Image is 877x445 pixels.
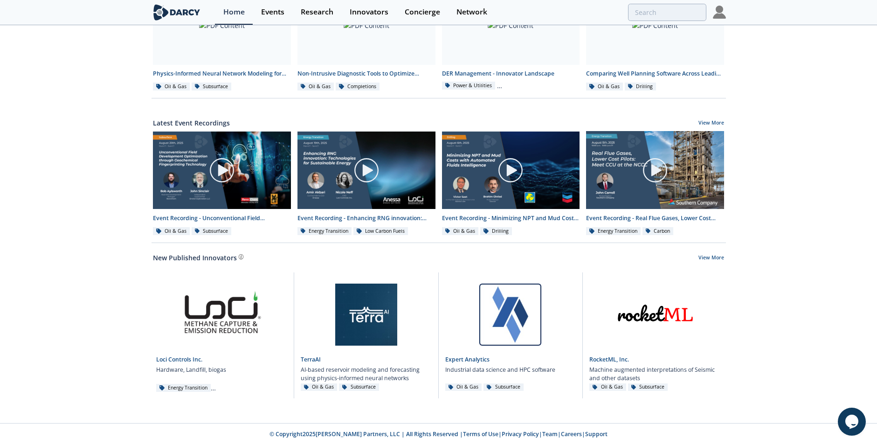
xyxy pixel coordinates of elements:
div: Oil & Gas [589,383,626,391]
div: Comparing Well Planning Software Across Leading Innovators - Innovator Comparison [586,70,724,78]
div: Event Recording - Unconventional Field Development Optimization through Geochemical Fingerprintin... [153,214,291,222]
img: play-chapters-gray.svg [497,157,524,183]
a: Latest Event Recordings [153,118,230,128]
div: Subsurface [192,227,232,236]
a: Team [542,430,558,438]
div: Research [301,8,333,16]
div: Low Carbon Fuels [353,227,408,236]
input: Advanced Search [628,4,706,21]
div: Carbon [642,227,674,236]
div: Innovators [350,8,388,16]
div: Power & Utilities [442,82,496,90]
a: Careers [561,430,582,438]
div: Drilling [625,83,656,91]
div: Oil & Gas [445,383,482,391]
div: Event Recording - Minimizing NPT and Mud Costs with Automated Fluids Intelligence [442,214,580,222]
p: AI-based reservoir modeling and forecasting using physics-informed neural networks [301,366,432,383]
img: information.svg [239,254,244,259]
img: Profile [713,6,726,19]
div: DER Management - Innovator Landscape [442,70,580,78]
div: Event Recording - Enhancing RNG innovation: Technologies for Sustainable Energy [297,214,435,222]
a: Terms of Use [463,430,498,438]
img: Video Content [153,132,291,209]
div: Subsurface [339,383,379,391]
a: Expert Analytics [445,355,490,363]
div: Energy Transition [586,227,641,236]
img: Video Content [586,131,724,209]
div: Oil & Gas [442,227,479,236]
div: Oil & Gas [586,83,623,91]
div: Subsurface [628,383,668,391]
img: play-chapters-gray.svg [209,157,235,183]
img: play-chapters-gray.svg [353,157,380,183]
a: Video Content Event Recording - Real Flue Gases, Lower Cost Pilots: Meet CCU at the NCCC Energy T... [583,131,727,236]
div: Oil & Gas [297,83,334,91]
div: Oil & Gas [301,383,338,391]
p: Industrial data science and HPC software [445,366,555,374]
a: Video Content Event Recording - Unconventional Field Development Optimization through Geochemical... [150,131,294,236]
div: Completions [336,83,380,91]
div: Energy Transition [156,384,211,392]
iframe: chat widget [838,408,868,436]
div: Events [261,8,284,16]
img: logo-wide.svg [152,4,202,21]
div: Energy Transition [297,227,352,236]
a: New Published Innovators [153,253,237,263]
p: Hardware, Landfill, biogas [156,366,226,374]
div: Non-Intrusive Diagnostic Tools to Optimize Hydraulic Stimulation - Innovator Landscape [297,70,435,78]
img: Video Content [442,132,580,209]
a: Video Content Event Recording - Enhancing RNG innovation: Technologies for Sustainable Energy Ene... [294,131,439,236]
a: RocketML, Inc. [589,355,629,363]
p: © Copyright 2025 [PERSON_NAME] Partners, LLC | All Rights Reserved | | | | | [94,430,784,438]
img: play-chapters-gray.svg [642,157,668,183]
a: View More [698,119,724,128]
div: Event Recording - Real Flue Gases, Lower Cost Pilots: Meet CCU at the NCCC [586,214,724,222]
div: Concierge [405,8,440,16]
div: Physics-Informed Neural Network Modeling for Upstream - Innovator Comparison [153,70,291,78]
p: Machine augmented interpretations of Seismic and other datasets [589,366,721,383]
a: Video Content Event Recording - Minimizing NPT and Mud Costs with Automated Fluids Intelligence O... [439,131,583,236]
a: TerraAI [301,355,321,363]
div: Subsurface [192,83,232,91]
a: Loci Controls Inc. [156,355,202,363]
img: Video Content [297,132,435,209]
a: View More [698,254,724,263]
div: Drilling [480,227,512,236]
div: Oil & Gas [153,227,190,236]
div: Network [456,8,487,16]
a: Support [585,430,608,438]
div: Oil & Gas [153,83,190,91]
div: Home [223,8,245,16]
a: Privacy Policy [502,430,539,438]
div: Subsurface [483,383,524,391]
